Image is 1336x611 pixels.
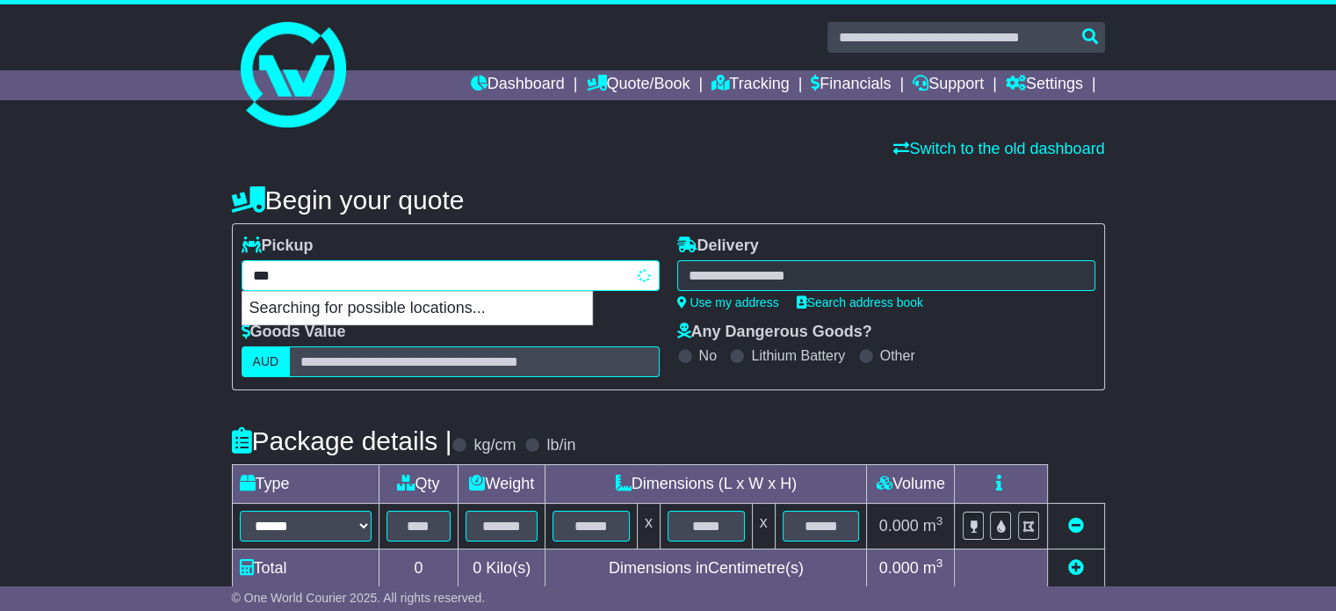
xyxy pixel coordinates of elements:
[459,465,545,504] td: Weight
[232,185,1105,215] h4: Begin your quote
[867,465,955,504] td: Volume
[242,260,660,291] typeahead: Please provide city
[637,504,660,549] td: x
[459,549,545,588] td: Kilo(s)
[752,504,775,549] td: x
[546,436,575,455] label: lb/in
[232,591,486,605] span: © One World Courier 2025. All rights reserved.
[232,426,452,455] h4: Package details |
[379,549,459,588] td: 0
[473,436,516,455] label: kg/cm
[242,346,291,377] label: AUD
[879,517,919,535] span: 0.000
[242,323,346,342] label: Goods Value
[797,295,923,309] a: Search address book
[473,559,481,577] span: 0
[1068,517,1084,535] a: Remove this item
[232,549,379,588] td: Total
[880,347,915,364] label: Other
[923,517,943,535] span: m
[1006,70,1083,100] a: Settings
[677,323,872,342] label: Any Dangerous Goods?
[711,70,789,100] a: Tracking
[936,514,943,527] sup: 3
[242,236,314,256] label: Pickup
[677,295,779,309] a: Use my address
[913,70,984,100] a: Support
[936,556,943,570] sup: 3
[379,465,459,504] td: Qty
[699,347,717,364] label: No
[811,70,891,100] a: Financials
[545,465,867,504] td: Dimensions (L x W x H)
[923,559,943,577] span: m
[586,70,690,100] a: Quote/Book
[1068,559,1084,577] a: Add new item
[879,559,919,577] span: 0.000
[893,140,1104,157] a: Switch to the old dashboard
[242,292,592,325] p: Searching for possible locations...
[677,236,759,256] label: Delivery
[751,347,845,364] label: Lithium Battery
[232,465,379,504] td: Type
[545,549,867,588] td: Dimensions in Centimetre(s)
[471,70,565,100] a: Dashboard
